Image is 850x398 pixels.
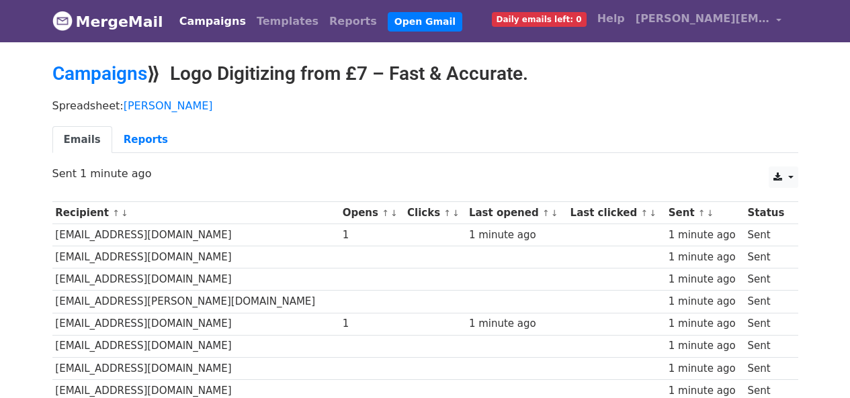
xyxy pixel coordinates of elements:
a: Emails [52,126,112,154]
th: Last clicked [567,202,665,224]
td: Sent [745,224,791,246]
th: Clicks [404,202,466,224]
div: 1 [343,228,401,243]
a: ↓ [390,208,398,218]
td: Sent [745,246,791,268]
a: ↓ [551,208,558,218]
span: [PERSON_NAME][EMAIL_ADDRESS][DOMAIN_NAME] [636,11,770,27]
div: 1 minute ago [469,228,564,243]
td: Sent [745,268,791,291]
th: Status [745,202,791,224]
div: 1 minute ago [669,294,741,309]
a: Reports [324,8,382,35]
span: Daily emails left: 0 [492,12,587,27]
div: 1 minute ago [669,272,741,287]
div: 1 minute ago [669,316,741,332]
div: 1 minute ago [669,250,741,265]
td: [EMAIL_ADDRESS][DOMAIN_NAME] [52,268,339,291]
div: 1 minute ago [669,361,741,377]
td: [EMAIL_ADDRESS][PERSON_NAME][DOMAIN_NAME] [52,291,339,313]
h2: ⟫ Logo Digitizing from £7 – Fast & Accurate. [52,62,798,85]
th: Sent [665,202,745,224]
a: [PERSON_NAME] [124,99,213,112]
a: ↑ [542,208,550,218]
a: ↓ [707,208,714,218]
td: [EMAIL_ADDRESS][DOMAIN_NAME] [52,357,339,379]
a: Help [592,5,630,32]
a: ↑ [382,208,389,218]
th: Last opened [466,202,567,224]
a: Campaigns [174,8,251,35]
a: ↑ [112,208,120,218]
p: Sent 1 minute ago [52,166,798,181]
td: Sent [745,291,791,313]
a: Open Gmail [388,12,462,32]
div: 1 [343,316,401,332]
td: [EMAIL_ADDRESS][DOMAIN_NAME] [52,335,339,357]
a: ↑ [443,208,451,218]
p: Spreadsheet: [52,99,798,113]
a: ↓ [452,208,460,218]
td: [EMAIL_ADDRESS][DOMAIN_NAME] [52,313,339,335]
a: ↓ [121,208,128,218]
a: Daily emails left: 0 [486,5,592,32]
a: [PERSON_NAME][EMAIL_ADDRESS][DOMAIN_NAME] [630,5,788,37]
td: Sent [745,335,791,357]
div: 1 minute ago [469,316,564,332]
a: ↑ [698,208,706,218]
th: Recipient [52,202,339,224]
div: 1 minute ago [669,228,741,243]
a: Templates [251,8,324,35]
td: Sent [745,313,791,335]
a: MergeMail [52,7,163,36]
img: MergeMail logo [52,11,73,31]
a: Campaigns [52,62,147,85]
div: 1 minute ago [669,338,741,354]
th: Opens [339,202,404,224]
a: ↓ [649,208,656,218]
a: Reports [112,126,179,154]
a: ↑ [640,208,648,218]
td: Sent [745,357,791,379]
td: [EMAIL_ADDRESS][DOMAIN_NAME] [52,224,339,246]
td: [EMAIL_ADDRESS][DOMAIN_NAME] [52,246,339,268]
